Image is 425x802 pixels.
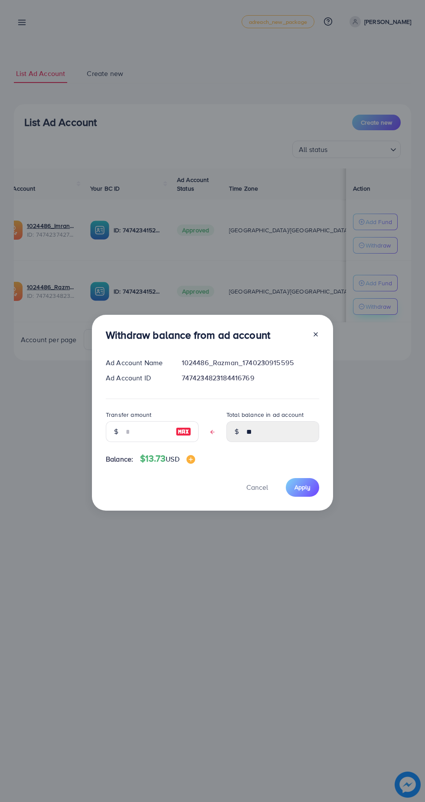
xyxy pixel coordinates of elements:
[235,478,279,497] button: Cancel
[246,482,268,492] span: Cancel
[176,426,191,437] img: image
[106,454,133,464] span: Balance:
[99,358,175,368] div: Ad Account Name
[140,453,195,464] h4: $13.73
[286,478,319,497] button: Apply
[186,455,195,464] img: image
[106,410,151,419] label: Transfer amount
[175,358,326,368] div: 1024486_Razman_1740230915595
[321,16,415,27] h5: Request add funds success!
[99,373,175,383] div: Ad Account ID
[106,329,270,341] h3: Withdraw balance from ad account
[175,373,326,383] div: 7474234823184416769
[166,454,179,464] span: USD
[226,410,304,419] label: Total balance in ad account
[294,483,311,492] span: Apply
